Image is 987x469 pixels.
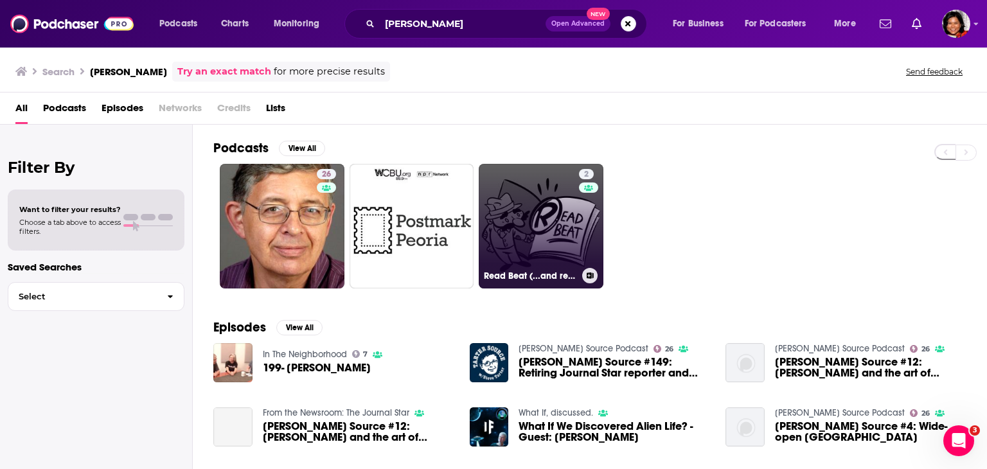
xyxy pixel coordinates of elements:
[213,13,256,34] a: Charts
[910,409,930,417] a: 26
[19,218,121,236] span: Choose a tab above to access filters.
[921,411,930,416] span: 26
[519,343,648,354] a: Tarter Source Podcast
[725,407,765,447] img: Tarter Source #4: Wide-open Peoria
[274,64,385,79] span: for more precise results
[43,98,86,124] a: Podcasts
[102,98,143,124] a: Episodes
[220,164,344,288] a: 26
[942,10,970,38] span: Logged in as terelynbc
[213,140,269,156] h2: Podcasts
[775,343,905,354] a: Tarter Source Podcast
[213,343,253,382] img: 199- Steve Tarter
[775,357,966,378] a: Tarter Source #12: Steve Spain and the art of Walt Disney
[42,66,75,78] h3: Search
[279,141,325,156] button: View All
[221,15,249,33] span: Charts
[263,349,347,360] a: In The Neighborhood
[664,13,740,34] button: open menu
[213,319,323,335] a: EpisodesView All
[265,13,336,34] button: open menu
[8,158,184,177] h2: Filter By
[8,261,184,273] p: Saved Searches
[15,98,28,124] a: All
[834,15,856,33] span: More
[19,205,121,214] span: Want to filter your results?
[484,270,577,281] h3: Read Beat (...and repeat)
[322,168,331,181] span: 26
[921,346,930,352] span: 26
[725,343,765,382] img: Tarter Source #12: Steve Spain and the art of Walt Disney
[519,407,593,418] a: What If, discussed.
[213,140,325,156] a: PodcastsView All
[177,64,271,79] a: Try an exact match
[775,421,966,443] a: Tarter Source #4: Wide-open Peoria
[825,13,872,34] button: open menu
[263,421,454,443] a: Tarter Source #12: Steve Spain and the art of Walt Disney
[357,9,659,39] div: Search podcasts, credits, & more...
[317,169,336,179] a: 26
[943,425,974,456] iframe: Intercom live chat
[519,357,710,378] a: Tarter Source #149: Retiring Journal Star reporter and podcaster Steve Tarter
[8,282,184,311] button: Select
[584,168,589,181] span: 2
[546,16,610,31] button: Open AdvancedNew
[519,357,710,378] span: [PERSON_NAME] Source #149: Retiring Journal Star reporter and podcaster [PERSON_NAME]
[380,13,546,34] input: Search podcasts, credits, & more...
[875,13,896,35] a: Show notifications dropdown
[263,362,371,373] a: 199- Steve Tarter
[159,15,197,33] span: Podcasts
[519,421,710,443] span: What If We Discovered Alien Life? - Guest: [PERSON_NAME]
[213,407,253,447] a: Tarter Source #12: Steve Spain and the art of Walt Disney
[775,357,966,378] span: [PERSON_NAME] Source #12: [PERSON_NAME] and the art of [PERSON_NAME]
[150,13,214,34] button: open menu
[470,407,509,447] img: What If We Discovered Alien Life? - Guest: Jill Tarter
[263,421,454,443] span: [PERSON_NAME] Source #12: [PERSON_NAME] and the art of [PERSON_NAME]
[551,21,605,27] span: Open Advanced
[942,10,970,38] button: Show profile menu
[276,320,323,335] button: View All
[775,421,966,443] span: [PERSON_NAME] Source #4: Wide-open [GEOGRAPHIC_DATA]
[736,13,825,34] button: open menu
[217,98,251,124] span: Credits
[579,169,594,179] a: 2
[274,15,319,33] span: Monitoring
[263,362,371,373] span: 199- [PERSON_NAME]
[213,319,266,335] h2: Episodes
[90,66,167,78] h3: [PERSON_NAME]
[942,10,970,38] img: User Profile
[159,98,202,124] span: Networks
[902,66,966,77] button: Send feedback
[907,13,927,35] a: Show notifications dropdown
[10,12,134,36] img: Podchaser - Follow, Share and Rate Podcasts
[266,98,285,124] a: Lists
[479,164,603,288] a: 2Read Beat (...and repeat)
[745,15,806,33] span: For Podcasters
[970,425,980,436] span: 3
[352,350,368,358] a: 7
[8,292,157,301] span: Select
[665,346,673,352] span: 26
[470,343,509,382] img: Tarter Source #149: Retiring Journal Star reporter and podcaster Steve Tarter
[263,407,409,418] a: From the Newsroom: The Journal Star
[910,345,930,353] a: 26
[519,421,710,443] a: What If We Discovered Alien Life? - Guest: Jill Tarter
[775,407,905,418] a: Tarter Source Podcast
[363,351,368,357] span: 7
[587,8,610,20] span: New
[654,345,673,353] a: 26
[673,15,724,33] span: For Business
